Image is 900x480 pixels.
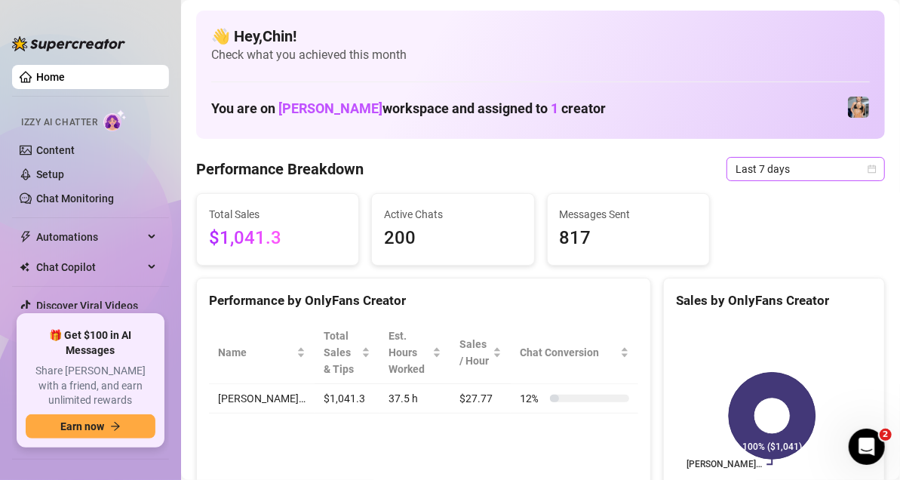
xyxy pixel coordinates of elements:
[849,429,885,465] iframe: Intercom live chat
[551,100,558,116] span: 1
[36,255,143,279] span: Chat Copilot
[20,262,29,272] img: Chat Copilot
[211,47,870,63] span: Check what you achieved this month
[511,322,638,384] th: Chat Conversion
[218,344,293,361] span: Name
[209,206,346,223] span: Total Sales
[848,97,869,118] img: Veronica
[209,291,638,311] div: Performance by OnlyFans Creator
[676,291,872,311] div: Sales by OnlyFans Creator
[36,225,143,249] span: Automations
[36,168,64,180] a: Setup
[384,206,521,223] span: Active Chats
[389,328,429,377] div: Est. Hours Worked
[278,100,382,116] span: [PERSON_NAME]
[315,384,379,414] td: $1,041.3
[379,384,450,414] td: 37.5 h
[26,364,155,408] span: Share [PERSON_NAME] with a friend, and earn unlimited rewards
[36,300,138,312] a: Discover Viral Videos
[324,328,358,377] span: Total Sales & Tips
[880,429,892,441] span: 2
[209,224,346,253] span: $1,041.3
[36,192,114,205] a: Chat Monitoring
[110,421,121,432] span: arrow-right
[315,322,379,384] th: Total Sales & Tips
[560,206,697,223] span: Messages Sent
[209,322,315,384] th: Name
[450,384,511,414] td: $27.77
[211,26,870,47] h4: 👋 Hey, Chin !
[560,224,697,253] span: 817
[196,158,364,180] h4: Performance Breakdown
[384,224,521,253] span: 200
[12,36,125,51] img: logo-BBDzfeDw.svg
[36,144,75,156] a: Content
[687,460,763,470] text: [PERSON_NAME]…
[20,231,32,243] span: thunderbolt
[36,71,65,83] a: Home
[520,390,544,407] span: 12 %
[450,322,511,384] th: Sales / Hour
[103,109,127,131] img: AI Chatter
[868,165,877,174] span: calendar
[26,414,155,438] button: Earn nowarrow-right
[21,115,97,130] span: Izzy AI Chatter
[459,336,490,369] span: Sales / Hour
[736,158,876,180] span: Last 7 days
[26,328,155,358] span: 🎁 Get $100 in AI Messages
[60,420,104,432] span: Earn now
[209,384,315,414] td: [PERSON_NAME]…
[211,100,606,117] h1: You are on workspace and assigned to creator
[520,344,617,361] span: Chat Conversion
